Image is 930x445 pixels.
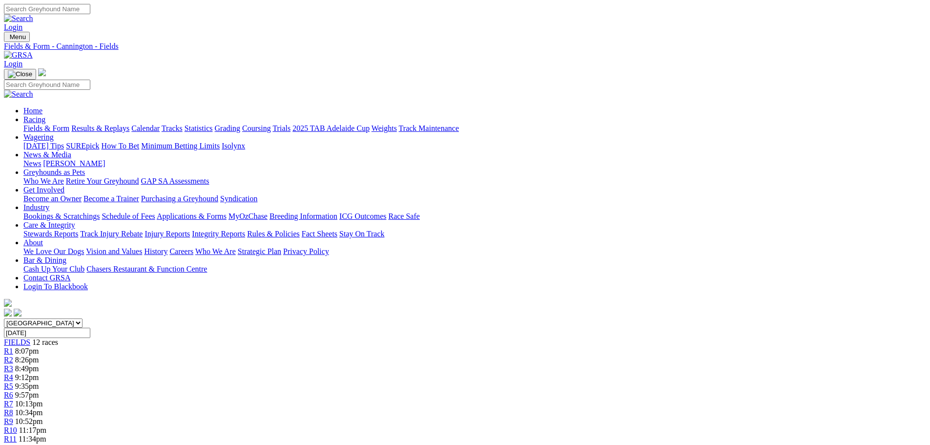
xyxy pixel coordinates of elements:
[4,400,13,408] a: R7
[145,230,190,238] a: Injury Reports
[4,309,12,317] img: facebook.svg
[238,247,281,255] a: Strategic Plan
[157,212,227,220] a: Applications & Forms
[4,347,13,355] a: R1
[23,194,82,203] a: Become an Owner
[23,230,926,238] div: Care & Integrity
[23,212,100,220] a: Bookings & Scratchings
[4,382,13,390] a: R5
[4,14,33,23] img: Search
[272,124,290,132] a: Trials
[66,177,139,185] a: Retire Your Greyhound
[141,142,220,150] a: Minimum Betting Limits
[242,124,271,132] a: Coursing
[43,159,105,168] a: [PERSON_NAME]
[162,124,183,132] a: Tracks
[247,230,300,238] a: Rules & Policies
[23,274,70,282] a: Contact GRSA
[195,247,236,255] a: Who We Are
[220,194,257,203] a: Syndication
[228,212,268,220] a: MyOzChase
[222,142,245,150] a: Isolynx
[4,69,36,80] button: Toggle navigation
[4,60,22,68] a: Login
[102,142,140,150] a: How To Bet
[23,159,926,168] div: News & Media
[23,265,84,273] a: Cash Up Your Club
[185,124,213,132] a: Statistics
[339,212,386,220] a: ICG Outcomes
[23,150,71,159] a: News & Media
[23,124,69,132] a: Fields & Form
[4,435,17,443] a: R11
[23,265,926,274] div: Bar & Dining
[169,247,193,255] a: Careers
[4,408,13,417] a: R8
[15,391,39,399] span: 9:57pm
[4,51,33,60] img: GRSA
[141,177,209,185] a: GAP SA Assessments
[23,221,75,229] a: Care & Integrity
[4,90,33,99] img: Search
[4,42,926,51] a: Fields & Form - Cannington - Fields
[23,159,41,168] a: News
[23,177,926,186] div: Greyhounds as Pets
[399,124,459,132] a: Track Maintenance
[4,32,30,42] button: Toggle navigation
[269,212,337,220] a: Breeding Information
[23,256,66,264] a: Bar & Dining
[4,80,90,90] input: Search
[66,142,99,150] a: SUREpick
[292,124,370,132] a: 2025 TAB Adelaide Cup
[4,356,13,364] a: R2
[23,124,926,133] div: Racing
[15,408,43,417] span: 10:34pm
[19,426,46,434] span: 11:17pm
[215,124,240,132] a: Grading
[83,194,139,203] a: Become a Trainer
[15,356,39,364] span: 8:26pm
[23,212,926,221] div: Industry
[4,364,13,373] span: R3
[131,124,160,132] a: Calendar
[372,124,397,132] a: Weights
[192,230,245,238] a: Integrity Reports
[14,309,21,317] img: twitter.svg
[283,247,329,255] a: Privacy Policy
[23,115,45,124] a: Racing
[10,33,26,41] span: Menu
[4,391,13,399] a: R6
[388,212,419,220] a: Race Safe
[4,4,90,14] input: Search
[19,435,46,443] span: 11:34pm
[4,338,30,346] a: FIELDS
[102,212,155,220] a: Schedule of Fees
[4,373,13,381] a: R4
[4,417,13,425] a: R9
[23,247,84,255] a: We Love Our Dogs
[4,426,17,434] a: R10
[302,230,337,238] a: Fact Sheets
[15,382,39,390] span: 9:35pm
[15,364,39,373] span: 8:49pm
[80,230,143,238] a: Track Injury Rebate
[23,177,64,185] a: Who We Are
[144,247,167,255] a: History
[23,238,43,247] a: About
[23,142,926,150] div: Wagering
[32,338,58,346] span: 12 races
[23,282,88,291] a: Login To Blackbook
[38,68,46,76] img: logo-grsa-white.png
[15,347,39,355] span: 8:07pm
